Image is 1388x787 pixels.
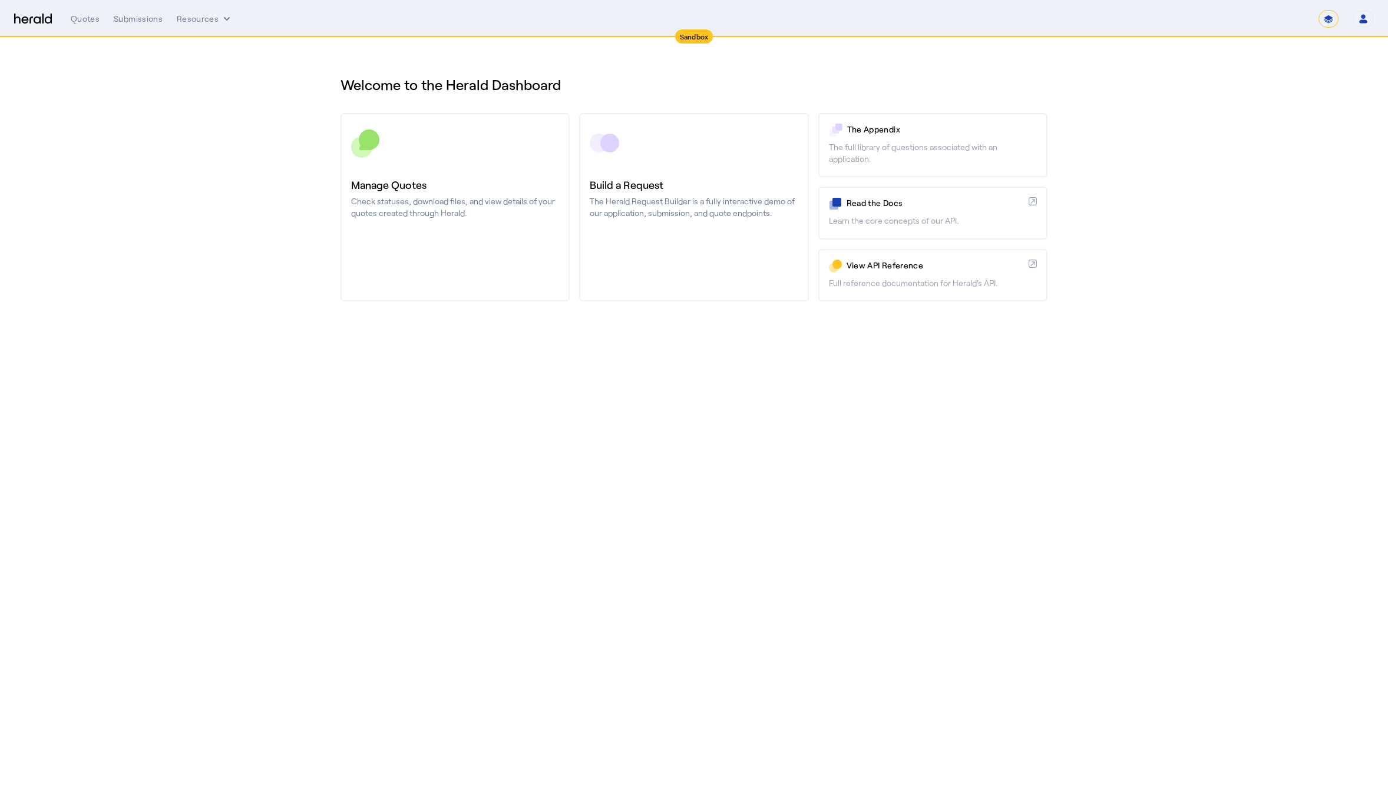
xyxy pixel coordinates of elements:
[590,177,798,193] h3: Build a Request
[829,277,1037,289] p: Full reference documentation for Herald's API.
[177,13,233,25] button: Resources dropdown menu
[114,13,163,25] div: Submissions
[71,13,100,25] div: Quotes
[351,177,559,193] h3: Manage Quotes
[818,187,1047,239] a: Read the DocsLearn the core concepts of our API.
[579,113,808,301] a: Build a RequestThe Herald Request Builder is a fully interactive demo of our application, submiss...
[14,14,52,25] img: Herald Logo
[829,215,1037,227] p: Learn the core concepts of our API.
[675,29,713,44] div: Sandbox
[829,141,1037,165] p: The full library of questions associated with an application.
[847,124,1037,135] p: The Appendix
[847,260,1024,271] p: View API Reference
[818,113,1047,177] a: The AppendixThe full library of questions associated with an application.
[341,113,570,301] a: Manage QuotesCheck statuses, download files, and view details of your quotes created through Herald.
[341,75,1047,94] h1: Welcome to the Herald Dashboard
[590,195,798,219] p: The Herald Request Builder is a fully interactive demo of our application, submission, and quote ...
[818,249,1047,301] a: View API ReferenceFull reference documentation for Herald's API.
[351,195,559,219] p: Check statuses, download files, and view details of your quotes created through Herald.
[847,197,1024,209] p: Read the Docs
